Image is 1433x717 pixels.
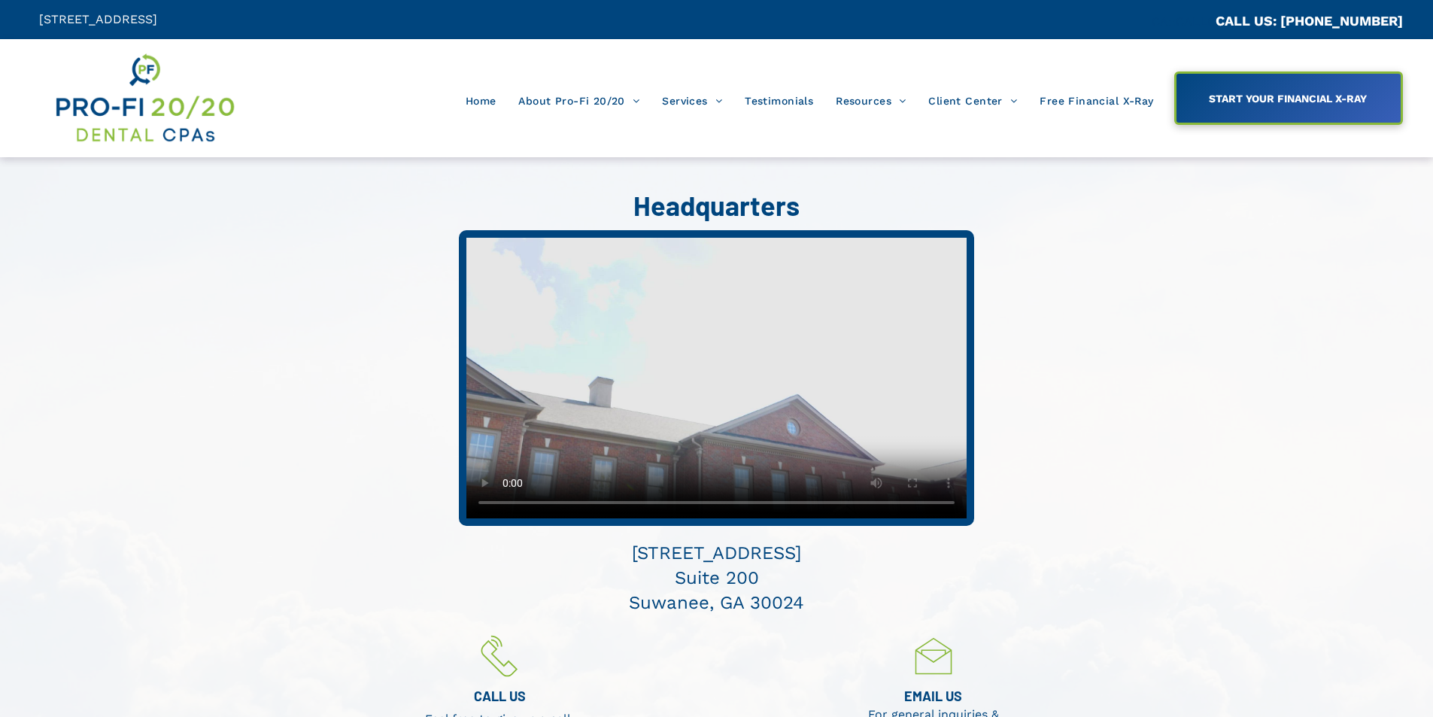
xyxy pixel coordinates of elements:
span: START YOUR FINANCIAL X-RAY [1204,85,1372,112]
a: Home [454,87,508,115]
span: Headquarters [633,189,800,221]
span: EMAIL US [904,688,962,704]
font: Suwanee, GA 30024 [629,592,804,613]
a: Client Center [917,87,1028,115]
a: About Pro-Fi 20/20 [507,87,651,115]
a: Testimonials [733,87,824,115]
a: Services [651,87,733,115]
a: Resources [824,87,917,115]
font: Suite 200 [675,567,759,588]
span: [STREET_ADDRESS] [39,12,157,26]
a: START YOUR FINANCIAL X-RAY [1174,71,1403,125]
a: CALL US: [PHONE_NUMBER] [1216,13,1403,29]
font: [STREET_ADDRESS] [632,542,801,564]
span: CALL US [474,688,526,704]
img: Get Dental CPA Consulting, Bookkeeping, & Bank Loans [53,50,235,146]
a: Free Financial X-Ray [1028,87,1164,115]
span: CA::CALLC [1152,14,1216,29]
